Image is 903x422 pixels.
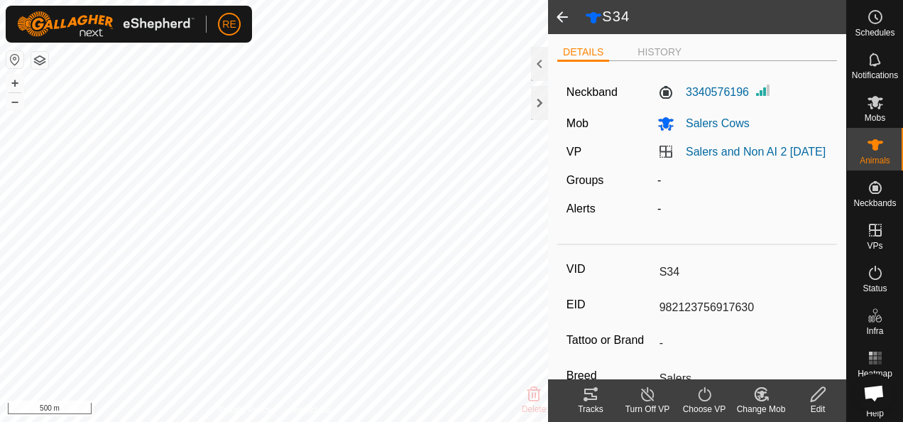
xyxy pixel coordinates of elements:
[733,403,789,416] div: Change Mob
[674,117,750,129] span: Salers Cows
[567,146,581,158] label: VP
[562,403,619,416] div: Tracks
[567,296,654,314] label: EID
[17,11,195,37] img: Gallagher Logo
[863,284,887,293] span: Status
[657,84,749,101] label: 3340576196
[866,327,883,335] span: Infra
[6,75,23,92] button: +
[218,404,271,416] a: Privacy Policy
[852,71,898,80] span: Notifications
[567,84,618,101] label: Neckband
[866,409,884,418] span: Help
[6,51,23,68] button: Reset Map
[855,28,894,37] span: Schedules
[619,403,676,416] div: Turn Off VP
[686,146,826,158] a: Salers and Non AI 2 [DATE]
[567,117,589,129] label: Mob
[632,45,687,60] li: HISTORY
[288,404,330,416] a: Contact Us
[567,367,654,385] label: Breed
[567,331,654,350] label: Tattoo or Brand
[652,200,833,217] div: -
[567,174,603,186] label: Groups
[676,403,733,416] div: Choose VP
[652,172,833,189] div: -
[6,93,23,110] button: –
[31,52,48,69] button: Map Layers
[222,17,236,32] span: RE
[557,45,609,62] li: DETAILS
[860,156,890,165] span: Animals
[567,260,654,278] label: VID
[867,242,882,250] span: VPs
[865,114,885,122] span: Mobs
[853,199,896,207] span: Neckbands
[858,369,892,378] span: Heatmap
[567,202,596,215] label: Alerts
[755,82,772,99] img: Signal strength
[585,8,846,26] h2: S34
[789,403,846,416] div: Edit
[855,374,893,412] a: Open chat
